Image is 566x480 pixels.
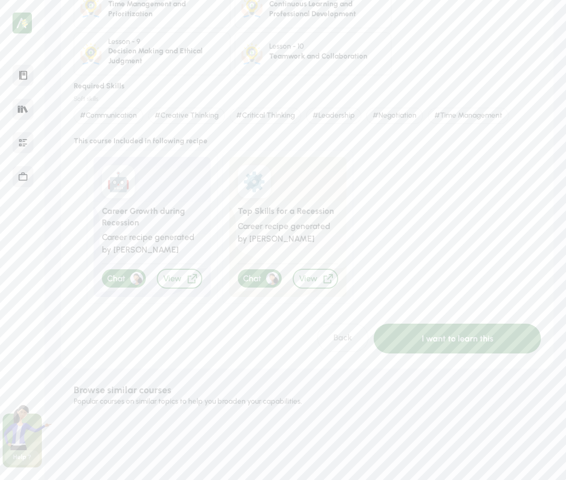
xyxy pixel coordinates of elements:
[108,47,224,66] div: Decision Making and Ethical Judgment
[74,82,541,92] div: Required Skills
[102,165,135,198] div: 🤖
[108,37,224,47] div: Lesson - 9
[74,397,541,407] div: Popular courses on similar topics to help you broaden your capabilities.
[269,42,367,52] div: Lesson - 10
[74,108,143,124] div: # Communication
[74,136,541,146] div: This course Included in following recipe
[374,324,541,353] div: I want to learn this
[157,269,202,289] div: View
[269,52,367,62] div: Teamwork and Collaboration
[74,384,541,397] div: Browse similar courses
[102,205,202,228] div: Career Growth during Recession
[317,324,368,352] div: Back
[428,108,509,124] div: # Time Management
[238,269,282,288] div: Chat
[74,95,541,104] div: Soft skills
[306,108,361,124] div: # Leadership
[102,269,146,288] div: Chat
[366,108,423,124] div: # Negotiation
[148,108,225,124] div: # Creative Thinking
[13,13,32,33] img: mini-logo.d7381ba1213a95610a3b.png
[266,272,279,285] img: Cq68iUFhlCDYSI6gvqbjHKKXBuyalkM7LrXueOyxm6OYZvsTraf4Vmv+YroAAAAASUVORK5CYII=
[13,453,31,462] div: Help ?
[130,272,143,285] img: Cq68iUFhlCDYSI6gvqbjHKKXBuyalkM7LrXueOyxm6OYZvsTraf4Vmv+YroAAAAASUVORK5CYII=
[80,43,102,65] img: content-b397011f-5525-4583-a05f-5aa2e0cff474.png
[238,165,271,198] div: ⚙️
[293,269,338,289] div: View
[238,205,338,216] div: Top Skills for a Recession
[230,108,301,124] div: # Critical Thinking
[3,404,55,450] img: ada.1cda92cadded8029978b.png
[241,43,263,65] img: content-db871d25-ea15-49a4-9a65-ee38ff41e4f4.png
